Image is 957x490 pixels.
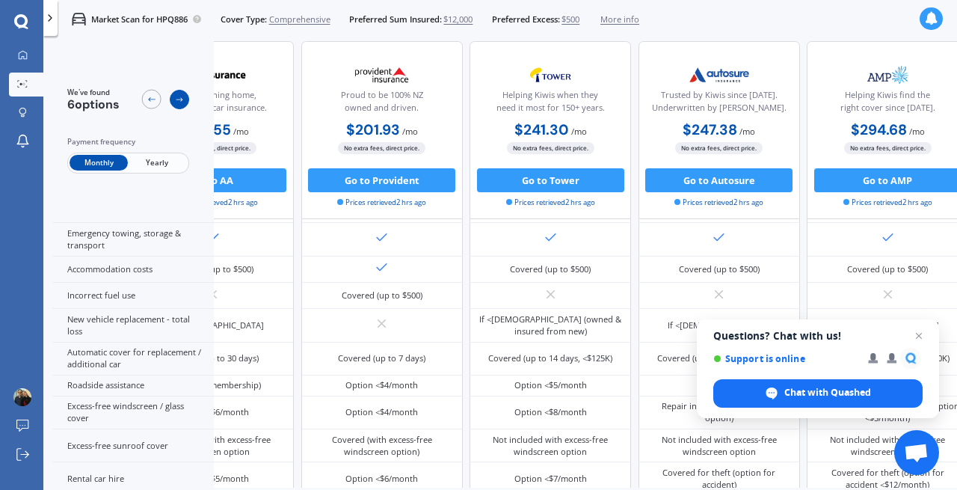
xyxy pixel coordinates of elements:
[67,136,189,148] div: Payment frequency
[52,309,214,342] div: New vehicle replacement - total loss
[561,13,579,25] span: $500
[510,263,591,275] div: Covered (up to $500)
[492,13,560,25] span: Preferred Excess:
[233,126,249,137] span: / mo
[844,143,932,154] span: No extra fees, direct price.
[345,473,418,485] div: Option <$6/month
[514,406,587,418] div: Option <$8/month
[713,379,923,408] div: Chat with Quashed
[128,156,186,171] span: Yearly
[713,353,858,364] span: Support is online
[514,379,587,391] div: Option <$5/month
[67,97,120,112] span: 6 options
[514,473,587,485] div: Option <$7/month
[843,197,932,208] span: Prices retrieved 2 hrs ago
[506,197,595,208] span: Prices retrieved 2 hrs ago
[784,386,871,399] span: Chat with Quashed
[52,223,214,256] div: Emergency towing, storage & transport
[52,283,214,309] div: Incorrect fuel use
[713,330,923,342] span: Questions? Chat with us!
[221,13,267,25] span: Cover Type:
[477,168,624,192] button: Go to Tower
[345,406,418,418] div: Option <$4/month
[680,60,759,90] img: Autosure.webp
[342,60,422,90] img: Provident.png
[269,13,330,25] span: Comprehensive
[675,143,763,154] span: No extra fees, direct price.
[52,257,214,283] div: Accommodation costs
[346,120,400,139] b: $201.93
[739,126,755,137] span: / mo
[600,13,639,25] span: More info
[507,143,594,154] span: No extra fees, direct price.
[478,434,622,458] div: Not included with excess-free windscreen option
[910,327,928,345] span: Close chat
[649,89,790,119] div: Trusted by Kiwis since [DATE]. Underwritten by [PERSON_NAME].
[52,376,214,396] div: Roadside assistance
[668,319,770,331] div: If <[DEMOGRAPHIC_DATA]
[349,13,442,25] span: Preferred Sum Insured:
[337,197,426,208] span: Prices retrieved 2 hrs ago
[683,120,737,139] b: $247.38
[847,263,928,275] div: Covered (up to $500)
[647,400,791,424] div: Repair included (replacement option)
[909,126,925,137] span: / mo
[571,126,587,137] span: / mo
[645,168,793,192] button: Go to Autosure
[679,263,760,275] div: Covered (up to $500)
[894,430,939,475] div: Open chat
[91,13,188,25] p: Market Scan for HPQ886
[480,89,621,119] div: Helping Kiwis when they need it most for 150+ years.
[67,88,120,98] span: We've found
[478,313,622,337] div: If <[DEMOGRAPHIC_DATA] (owned & insured from new)
[70,156,128,171] span: Monthly
[849,60,928,90] img: AMP.webp
[311,89,452,119] div: Proud to be 100% NZ owned and driven.
[308,168,455,192] button: Go to Provident
[402,126,418,137] span: / mo
[488,352,612,364] div: Covered (up to 14 days, <$125K)
[674,197,763,208] span: Prices retrieved 2 hrs ago
[514,120,569,139] b: $241.30
[443,13,473,25] span: $12,000
[52,429,214,462] div: Excess-free sunroof cover
[52,396,214,429] div: Excess-free windscreen / glass cover
[342,290,422,301] div: Covered (up to $500)
[851,120,907,139] b: $294.68
[338,143,425,154] span: No extra fees, direct price.
[511,60,590,90] img: Tower.webp
[72,12,86,26] img: car.f15378c7a67c060ca3f3.svg
[310,434,454,458] div: Covered (with excess-free windscreen option)
[647,434,791,458] div: Not included with excess-free windscreen option
[345,379,418,391] div: Option <$4/month
[52,343,214,376] div: Automatic cover for replacement / additional car
[338,352,425,364] div: Covered (up to 7 days)
[657,352,781,364] div: Covered (up to 14 days, <$150K)
[13,388,31,406] img: ALm5wu3eEvXo1nWSYq6-g1F9gWtewwgyItVRll8DcEfbzEI=s96-c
